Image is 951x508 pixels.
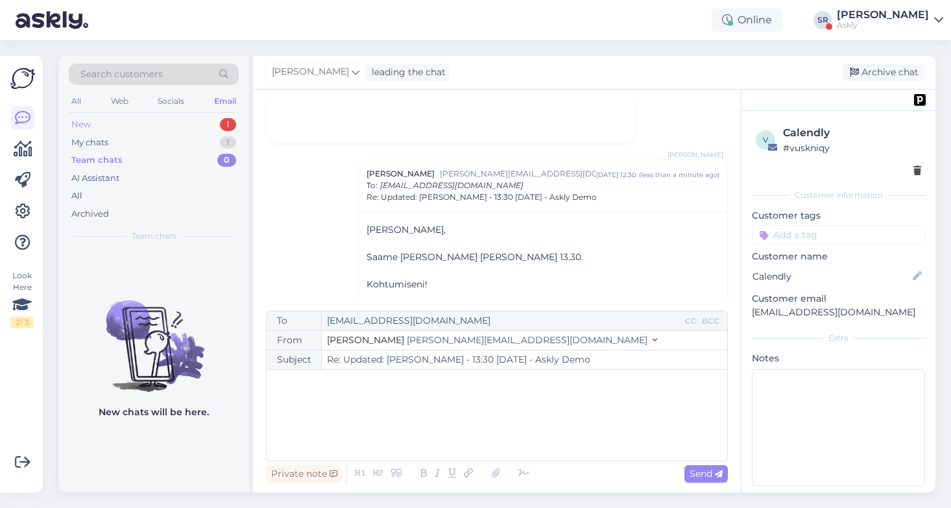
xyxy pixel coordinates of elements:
[783,141,921,155] div: # vuskniqy
[80,67,163,81] span: Search customers
[155,93,187,110] div: Socials
[211,93,239,110] div: Email
[272,65,349,79] span: [PERSON_NAME]
[327,334,404,346] span: [PERSON_NAME]
[71,172,119,185] div: AI Assistant
[837,10,929,20] div: [PERSON_NAME]
[752,225,925,245] input: Add a tag
[267,350,322,369] div: Subject
[682,315,699,327] div: CC
[267,331,322,350] div: From
[99,405,209,419] p: New chats will be here.
[380,180,524,190] span: [EMAIL_ADDRESS][DOMAIN_NAME]
[752,306,925,319] p: [EMAIL_ADDRESS][DOMAIN_NAME]
[639,170,719,180] div: ( less than a minute ago )
[71,208,109,221] div: Archived
[699,315,722,327] div: BCC
[837,10,943,30] a: [PERSON_NAME]Askly
[69,93,84,110] div: All
[752,352,925,365] p: Notes
[690,468,723,479] span: Send
[10,317,34,328] div: 2 / 3
[367,66,446,79] div: leading the chat
[132,230,176,242] span: Team chats
[327,333,657,347] button: [PERSON_NAME] [PERSON_NAME][EMAIL_ADDRESS][DOMAIN_NAME]
[71,118,91,131] div: New
[712,8,782,32] div: Online
[367,168,435,180] span: [PERSON_NAME]
[322,350,727,369] input: Write subject here...
[71,189,82,202] div: All
[266,465,343,483] div: Private note
[763,135,768,145] span: v
[322,311,682,330] input: Recepient...
[367,278,427,290] span: Kohtumiseni!
[752,292,925,306] p: Customer email
[10,66,35,91] img: Askly Logo
[367,191,597,203] span: Re: Updated: [PERSON_NAME] - 13:30 [DATE] - Askly Demo
[108,93,131,110] div: Web
[58,277,249,394] img: No chats
[752,209,925,223] p: Customer tags
[71,136,108,149] div: My chats
[752,332,925,344] div: Extra
[914,94,926,106] img: pd
[813,11,832,29] div: SR
[596,170,636,180] div: [DATE] 12:30
[267,311,322,330] div: To
[71,154,123,167] div: Team chats
[367,180,378,190] span: To :
[220,118,236,131] div: 1
[842,64,924,81] div: Archive chat
[217,154,236,167] div: 0
[837,20,929,30] div: Askly
[440,168,596,180] span: [PERSON_NAME][EMAIL_ADDRESS][DOMAIN_NAME]
[10,270,34,328] div: Look Here
[367,224,446,236] span: [PERSON_NAME],
[752,269,910,284] input: Add name
[783,125,921,141] div: Calendly
[752,250,925,263] p: Customer name
[752,189,925,201] div: Customer information
[668,150,723,160] span: [PERSON_NAME]
[367,251,583,263] span: Saame [PERSON_NAME] [PERSON_NAME] 13.30.
[407,334,647,346] span: [PERSON_NAME][EMAIL_ADDRESS][DOMAIN_NAME]
[220,136,236,149] div: 1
